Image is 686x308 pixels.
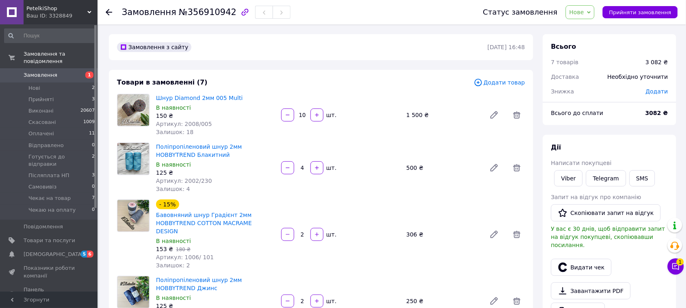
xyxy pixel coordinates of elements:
[403,295,483,307] div: 250 ₴
[80,107,95,115] span: 20607
[554,170,583,187] a: Viber
[324,297,337,305] div: шт.
[81,251,87,258] span: 5
[24,265,75,279] span: Показники роботи компанії
[83,119,95,126] span: 1009
[156,143,242,158] a: Поліпропіленовий шнур 2мм HOBBYTREND Блакитний
[117,276,149,308] img: Поліпропіленовий шнур 2мм HOBBYTREND Джинс
[156,238,191,244] span: В наявності
[156,112,275,120] div: 150 ₴
[486,107,502,123] a: Редагувати
[24,50,98,65] span: Замовлення та повідомлення
[156,254,214,260] span: Артикул: 1006/ 101
[156,277,242,291] a: Поліпропіленовий шнур 2мм HOBBYTREND Джинс
[509,107,525,123] span: Видалити
[324,111,337,119] div: шт.
[156,186,190,192] span: Залишок: 4
[156,262,190,269] span: Залишок: 2
[28,142,64,149] span: Відправлено
[92,96,95,103] span: 3
[156,104,191,111] span: В наявності
[92,172,95,179] span: 3
[551,74,579,80] span: Доставка
[403,229,483,240] div: 306 ₴
[586,170,626,187] a: Telegram
[551,110,604,116] span: Всього до сплати
[551,194,641,200] span: Запит на відгук про компанію
[92,206,95,214] span: 0
[156,169,275,177] div: 125 ₴
[117,200,149,232] img: Бавовняний шнур Градієнт 2мм HOBBYTREND COTTON MACRAME DESIGN
[668,258,684,275] button: Чат з покупцем1
[156,212,252,234] a: Бавовняний шнур Градієнт 2мм HOBBYTREND COTTON MACRAME DESIGN
[87,251,93,258] span: 6
[28,96,54,103] span: Прийняті
[486,160,502,176] a: Редагувати
[551,226,665,248] span: У вас є 30 днів, щоб відправити запит на відгук покупцеві, скопіювавши посилання.
[677,258,684,266] span: 1
[569,9,584,15] span: Нове
[551,204,661,221] button: Скопіювати запит на відгук
[28,172,69,179] span: Післяплата НП
[4,28,96,43] input: Пошук
[509,226,525,243] span: Видалити
[26,12,98,20] div: Ваш ID: 3328849
[156,161,191,168] span: В наявності
[28,107,54,115] span: Виконані
[509,160,525,176] span: Видалити
[551,143,561,151] span: Дії
[122,7,176,17] span: Замовлення
[603,68,673,86] div: Необхідно уточнити
[156,129,193,135] span: Залишок: 18
[551,59,579,65] span: 7 товарів
[26,5,87,12] span: PetelkiShop
[645,110,668,116] b: 3082 ₴
[551,160,612,166] span: Написати покупцеві
[106,8,112,16] div: Повернутися назад
[28,206,76,214] span: Чекаю на оплату
[551,259,612,276] button: Видати чек
[92,195,95,202] span: 7
[486,226,502,243] a: Редагувати
[551,282,631,299] a: Завантажити PDF
[603,6,678,18] button: Прийняти замовлення
[89,130,95,137] span: 11
[28,119,56,126] span: Скасовані
[551,43,576,50] span: Всього
[156,178,212,184] span: Артикул: 2002/230
[403,109,483,121] div: 1 500 ₴
[92,85,95,92] span: 2
[24,251,84,258] span: [DEMOGRAPHIC_DATA]
[117,94,149,126] img: Шнур Diamond 2мм 005 Multi
[474,78,525,87] span: Додати товар
[488,44,525,50] time: [DATE] 16:48
[85,72,93,78] span: 1
[156,295,191,301] span: В наявності
[156,246,173,252] span: 153 ₴
[24,286,75,301] span: Панель управління
[646,88,668,95] span: Додати
[24,223,63,230] span: Повідомлення
[179,7,237,17] span: №356910942
[324,230,337,239] div: шт.
[156,95,243,101] a: Шнур Diamond 2мм 005 Multi
[403,162,483,174] div: 500 ₴
[156,121,212,127] span: Артикул: 2008/005
[117,42,191,52] div: Замовлення з сайту
[483,8,558,16] div: Статус замовлення
[609,9,671,15] span: Прийняти замовлення
[156,200,179,209] div: - 15%
[28,195,71,202] span: Чекає на товар
[92,142,95,149] span: 0
[28,130,54,137] span: Оплачені
[24,237,75,244] span: Товари та послуги
[92,183,95,191] span: 0
[630,170,656,187] button: SMS
[28,183,56,191] span: Самовивіз
[28,85,40,92] span: Нові
[117,78,208,86] span: Товари в замовленні (7)
[324,164,337,172] div: шт.
[176,247,191,252] span: 180 ₴
[117,143,149,175] img: Поліпропіленовий шнур 2мм HOBBYTREND Блакитний
[551,88,574,95] span: Знижка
